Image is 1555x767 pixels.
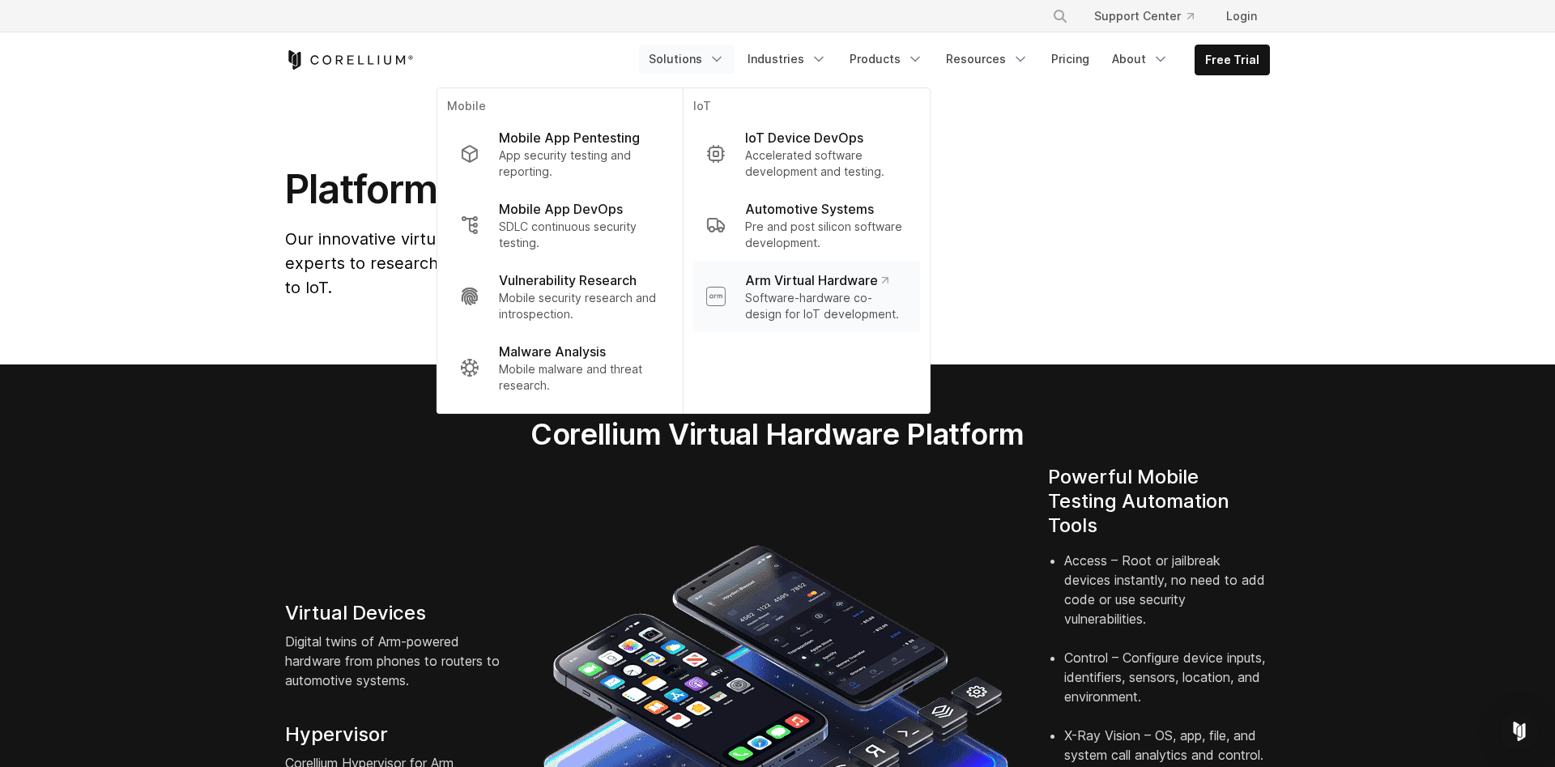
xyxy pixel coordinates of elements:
div: Navigation Menu [1033,2,1270,31]
a: Login [1213,2,1270,31]
h4: Powerful Mobile Testing Automation Tools [1048,465,1270,538]
p: Arm Virtual Hardware [745,271,888,290]
div: Open Intercom Messenger [1500,712,1539,751]
p: Malware Analysis [499,342,606,361]
p: SDLC continuous security testing. [499,219,660,251]
a: Products [840,45,933,74]
p: Software-hardware co-design for IoT development. [745,290,907,322]
p: Pre and post silicon software development. [745,219,907,251]
a: Solutions [639,45,735,74]
a: Resources [936,45,1038,74]
p: App security testing and reporting. [499,147,660,180]
a: About [1102,45,1178,74]
p: Mobile App DevOps [499,199,623,219]
a: Industries [738,45,837,74]
a: Vulnerability Research Mobile security research and introspection. [447,261,673,332]
p: Automotive Systems [745,199,874,219]
p: Vulnerability Research [499,271,637,290]
a: Automotive Systems Pre and post silicon software development. [693,190,920,261]
a: Mobile App DevOps SDLC continuous security testing. [447,190,673,261]
a: Support Center [1081,2,1207,31]
p: IoT Device DevOps [745,128,863,147]
a: Mobile App Pentesting App security testing and reporting. [447,118,673,190]
a: Pricing [1042,45,1099,74]
p: Mobile malware and threat research. [499,361,660,394]
li: Control – Configure device inputs, identifiers, sensors, location, and environment. [1064,648,1270,726]
p: Mobile security research and introspection. [499,290,660,322]
div: Navigation Menu [639,45,1270,75]
a: Malware Analysis Mobile malware and threat research. [447,332,673,403]
p: Mobile [447,98,673,118]
h2: Corellium Virtual Hardware Platform [454,416,1100,452]
h4: Virtual Devices [285,601,507,625]
button: Search [1046,2,1075,31]
h1: Platform & Tools [285,165,931,214]
p: Mobile App Pentesting [499,128,640,147]
a: Free Trial [1195,45,1269,75]
a: Arm Virtual Hardware Software-hardware co-design for IoT development. [693,261,920,332]
span: Our innovative virtual hardware platform empowers developers and security experts to research, wo... [285,229,927,297]
a: IoT Device DevOps Accelerated software development and testing. [693,118,920,190]
p: IoT [693,98,920,118]
p: Digital twins of Arm-powered hardware from phones to routers to automotive systems. [285,632,507,690]
p: Accelerated software development and testing. [745,147,907,180]
li: Access – Root or jailbreak devices instantly, no need to add code or use security vulnerabilities. [1064,551,1270,648]
h4: Hypervisor [285,722,507,747]
a: Corellium Home [285,50,414,70]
